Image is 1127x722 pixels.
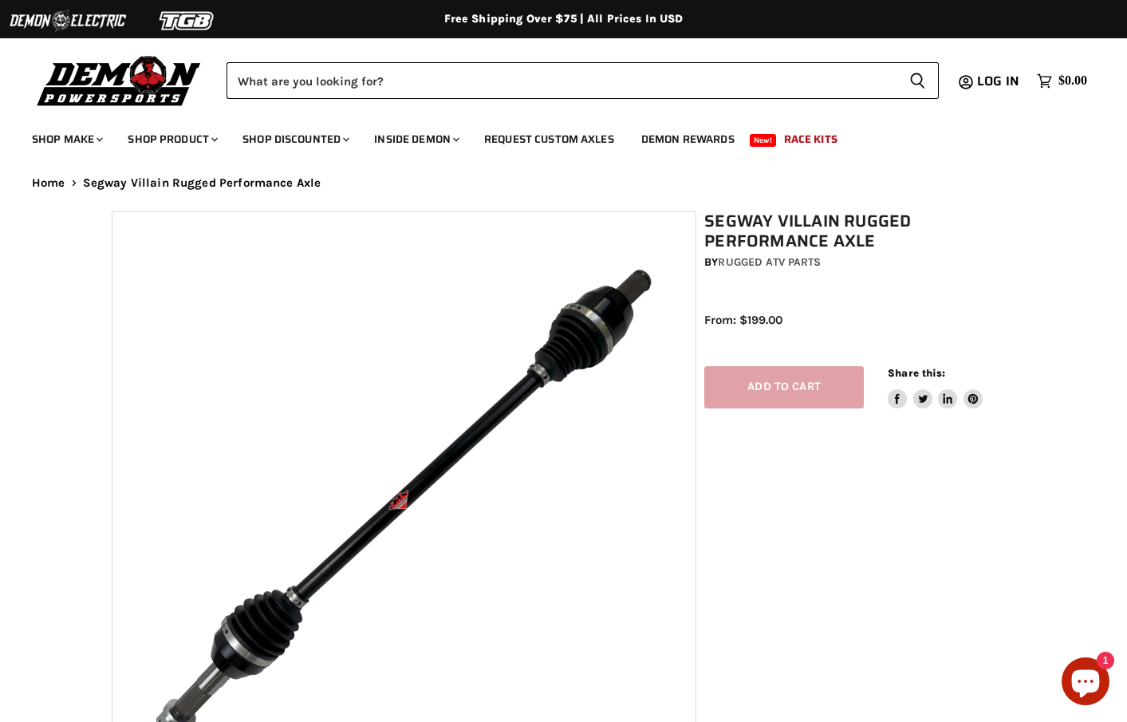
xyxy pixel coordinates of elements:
a: Shop Make [20,123,112,156]
img: Demon Powersports [32,52,207,108]
a: Log in [970,74,1029,89]
button: Search [896,62,939,99]
img: TGB Logo 2 [128,6,247,36]
span: $0.00 [1058,73,1087,89]
input: Search [227,62,896,99]
img: Demon Electric Logo 2 [8,6,128,36]
a: Shop Discounted [231,123,359,156]
div: by [704,254,1023,271]
a: $0.00 [1029,69,1095,93]
a: Race Kits [772,123,849,156]
a: Inside Demon [362,123,469,156]
a: Home [32,176,65,190]
h1: Segway Villain Rugged Performance Axle [704,211,1023,251]
a: Rugged ATV Parts [718,255,821,269]
span: Share this: [888,367,945,379]
span: New! [750,134,777,147]
ul: Main menu [20,116,1083,156]
inbox-online-store-chat: Shopify online store chat [1057,657,1114,709]
a: Demon Rewards [629,123,747,156]
a: Request Custom Axles [472,123,626,156]
form: Product [227,62,939,99]
span: From: $199.00 [704,313,782,327]
span: Log in [977,71,1019,91]
span: Segway Villain Rugged Performance Axle [83,176,321,190]
aside: Share this: [888,366,983,408]
a: Shop Product [116,123,227,156]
